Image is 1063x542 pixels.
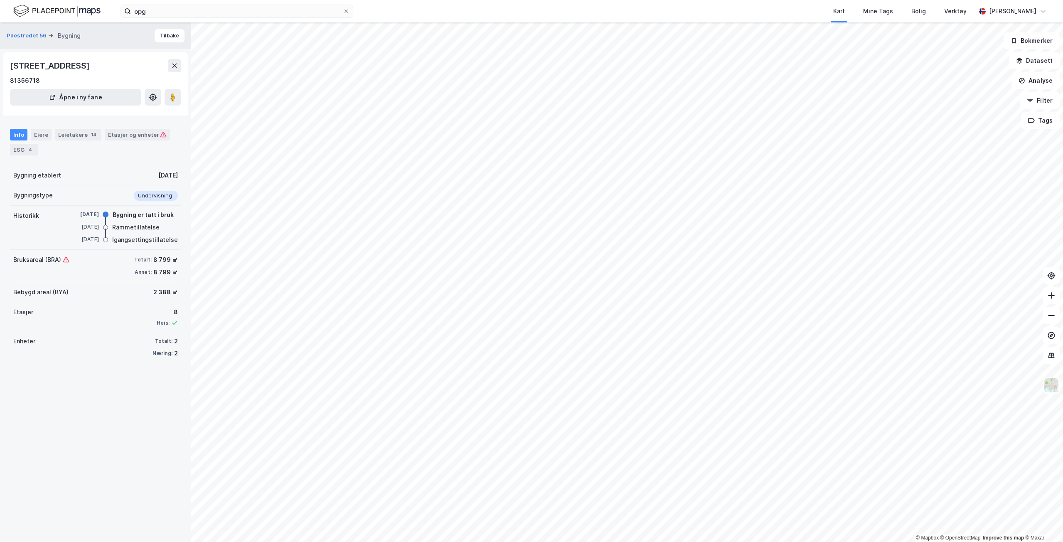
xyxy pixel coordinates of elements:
[916,535,939,541] a: Mapbox
[66,211,99,218] div: [DATE]
[108,131,167,138] div: Etasjer og enheter
[989,6,1036,16] div: [PERSON_NAME]
[153,350,172,357] div: Næring:
[13,190,53,200] div: Bygningstype
[1021,502,1063,542] div: Kontrollprogram for chat
[1004,32,1060,49] button: Bokmerker
[13,255,69,265] div: Bruksareal (BRA)
[153,287,178,297] div: 2 388 ㎡
[55,129,101,140] div: Leietakere
[863,6,893,16] div: Mine Tags
[153,267,178,277] div: 8 799 ㎡
[10,144,38,155] div: ESG
[10,59,91,72] div: [STREET_ADDRESS]
[26,145,34,154] div: 4
[13,170,61,180] div: Bygning etablert
[7,32,48,40] button: Pilestredet 56
[135,269,152,276] div: Annet:
[911,6,926,16] div: Bolig
[833,6,845,16] div: Kart
[174,336,178,346] div: 2
[112,222,160,232] div: Rammetillatelse
[157,320,170,326] div: Heis:
[1011,72,1060,89] button: Analyse
[1009,52,1060,69] button: Datasett
[153,255,178,265] div: 8 799 ㎡
[31,129,52,140] div: Eiere
[1021,502,1063,542] iframe: Chat Widget
[10,89,141,106] button: Åpne i ny fane
[940,535,981,541] a: OpenStreetMap
[113,210,174,220] div: Bygning er tatt i bruk
[158,170,178,180] div: [DATE]
[66,236,99,243] div: [DATE]
[13,336,35,346] div: Enheter
[112,235,178,245] div: Igangsettingstillatelse
[10,129,27,140] div: Info
[89,131,98,139] div: 14
[174,348,178,358] div: 2
[66,223,99,231] div: [DATE]
[1043,377,1059,393] img: Z
[134,256,152,263] div: Totalt:
[155,29,185,42] button: Tilbake
[58,31,81,41] div: Bygning
[13,211,39,221] div: Historikk
[1020,92,1060,109] button: Filter
[155,338,172,345] div: Totalt:
[13,287,69,297] div: Bebygd areal (BYA)
[1021,112,1060,129] button: Tags
[13,307,33,317] div: Etasjer
[13,4,101,18] img: logo.f888ab2527a4732fd821a326f86c7f29.svg
[131,5,343,17] input: Søk på adresse, matrikkel, gårdeiere, leietakere eller personer
[10,76,40,86] div: 81356718
[983,535,1024,541] a: Improve this map
[944,6,967,16] div: Verktøy
[157,307,178,317] div: 8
